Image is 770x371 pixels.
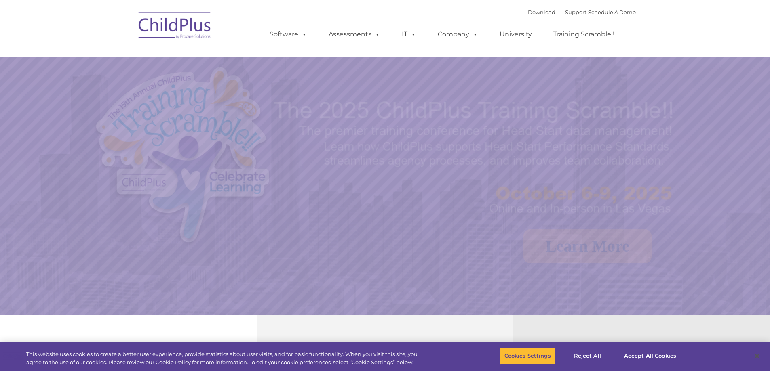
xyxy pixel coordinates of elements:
[545,26,622,42] a: Training Scramble!!
[562,348,613,365] button: Reject All
[588,9,636,15] a: Schedule A Demo
[430,26,486,42] a: Company
[394,26,424,42] a: IT
[748,347,766,365] button: Close
[492,26,540,42] a: University
[620,348,681,365] button: Accept All Cookies
[262,26,315,42] a: Software
[321,26,388,42] a: Assessments
[26,350,424,366] div: This website uses cookies to create a better user experience, provide statistics about user visit...
[565,9,586,15] a: Support
[528,9,636,15] font: |
[528,9,555,15] a: Download
[500,348,555,365] button: Cookies Settings
[135,6,215,47] img: ChildPlus by Procare Solutions
[523,229,652,263] a: Learn More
